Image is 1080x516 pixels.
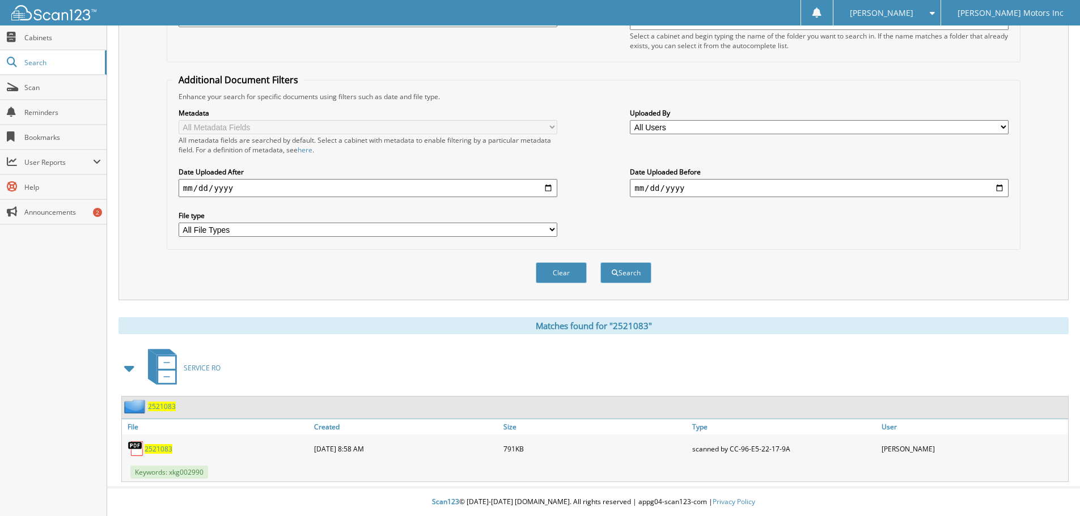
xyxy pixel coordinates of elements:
[24,58,99,67] span: Search
[311,437,501,460] div: [DATE] 8:58 AM
[600,262,651,283] button: Search
[148,402,176,411] a: 2521083
[179,167,557,177] label: Date Uploaded After
[179,179,557,197] input: start
[501,419,690,434] a: Size
[689,419,879,434] a: Type
[501,437,690,460] div: 791KB
[536,262,587,283] button: Clear
[24,207,101,217] span: Announcements
[24,182,101,192] span: Help
[93,208,102,217] div: 2
[118,317,1069,334] div: Matches found for "2521083"
[11,5,96,20] img: scan123-logo-white.svg
[879,437,1068,460] div: [PERSON_NAME]
[958,10,1064,16] span: [PERSON_NAME] Motors Inc
[630,31,1009,50] div: Select a cabinet and begin typing the name of the folder you want to search in. If the name match...
[24,33,101,42] span: Cabinets
[432,497,459,506] span: Scan123
[689,437,879,460] div: scanned by CC-96-E5-22-17-9A
[107,488,1080,516] div: © [DATE]-[DATE] [DOMAIN_NAME]. All rights reserved | appg04-scan123-com |
[24,133,101,142] span: Bookmarks
[184,363,221,373] span: SERVICE RO
[630,167,1009,177] label: Date Uploaded Before
[24,157,93,167] span: User Reports
[24,108,101,117] span: Reminders
[179,211,557,220] label: File type
[24,83,101,92] span: Scan
[173,74,304,86] legend: Additional Document Filters
[850,10,913,16] span: [PERSON_NAME]
[630,179,1009,197] input: end
[179,135,557,155] div: All metadata fields are searched by default. Select a cabinet with metadata to enable filtering b...
[141,346,221,390] a: SERVICE RO
[124,399,148,413] img: folder2.png
[122,419,311,434] a: File
[298,145,312,155] a: here
[130,466,208,479] span: Keywords: xkg002990
[145,444,172,454] a: 2521083
[128,440,145,457] img: PDF.png
[179,108,557,118] label: Metadata
[713,497,755,506] a: Privacy Policy
[879,419,1068,434] a: User
[311,419,501,434] a: Created
[630,108,1009,118] label: Uploaded By
[173,92,1014,101] div: Enhance your search for specific documents using filters such as date and file type.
